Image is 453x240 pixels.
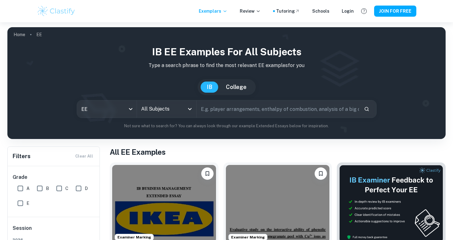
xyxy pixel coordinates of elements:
[27,200,29,207] span: E
[315,167,327,180] button: Please log in to bookmark exemplars
[14,30,25,39] a: Home
[12,44,441,59] h1: IB EE examples for all subjects
[46,185,49,192] span: B
[220,82,253,93] button: College
[229,234,267,240] span: Examiner Marking
[359,6,369,16] button: Help and Feedback
[27,185,30,192] span: A
[13,174,95,181] h6: Grade
[110,146,446,158] h1: All EE Examples
[199,8,227,15] p: Exemplars
[13,225,95,237] h6: Session
[36,31,42,38] p: EE
[276,8,300,15] a: Tutoring
[7,27,446,139] img: profile cover
[13,152,31,161] h6: Filters
[312,8,329,15] a: Schools
[201,82,218,93] button: IB
[65,185,68,192] span: C
[197,100,359,118] input: E.g. player arrangements, enthalpy of combustion, analysis of a big city...
[240,8,261,15] p: Review
[201,167,214,180] button: Please log in to bookmark exemplars
[361,104,372,114] button: Search
[186,105,194,113] button: Open
[12,62,441,69] p: Type a search phrase to find the most relevant EE examples for you
[37,5,76,17] img: Clastify logo
[12,123,441,129] p: Not sure what to search for? You can always look through our example Extended Essays below for in...
[115,234,153,240] span: Examiner Marking
[77,100,137,118] div: EE
[85,185,88,192] span: D
[342,8,354,15] a: Login
[374,6,416,17] button: JOIN FOR FREE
